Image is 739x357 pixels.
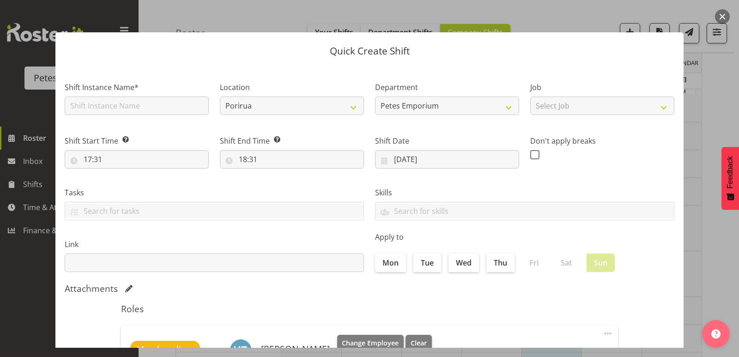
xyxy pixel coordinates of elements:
[711,329,721,339] img: help-xxl-2.png
[65,283,118,294] h5: Attachments
[375,231,674,242] label: Apply to
[121,303,618,315] h5: Roles
[375,150,519,169] input: Click to select...
[65,204,363,218] input: Search for tasks
[65,135,209,146] label: Shift Start Time
[65,150,209,169] input: Click to select...
[375,82,519,93] label: Department
[375,187,674,198] label: Skills
[375,254,406,272] label: Mon
[65,46,674,56] p: Quick Create Shift
[587,254,615,272] label: Sun
[375,135,519,146] label: Shift Date
[136,343,194,357] span: Merchandiser
[721,147,739,210] button: Feedback - Show survey
[220,150,364,169] input: Click to select...
[261,344,330,354] h6: [PERSON_NAME]
[486,254,515,272] label: Thu
[65,82,209,93] label: Shift Instance Name*
[522,254,546,272] label: Fri
[448,254,479,272] label: Wed
[337,335,404,351] button: Change Employee
[65,187,364,198] label: Tasks
[413,254,441,272] label: Tue
[65,239,364,250] label: Link
[411,338,427,348] span: Clear
[530,82,674,93] label: Job
[220,82,364,93] label: Location
[726,156,734,188] span: Feedback
[220,135,364,146] label: Shift End Time
[530,135,674,146] label: Don't apply breaks
[342,338,399,348] span: Change Employee
[553,254,579,272] label: Sat
[406,335,432,351] button: Clear
[376,204,674,218] input: Search for skills
[65,97,209,115] input: Shift Instance Name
